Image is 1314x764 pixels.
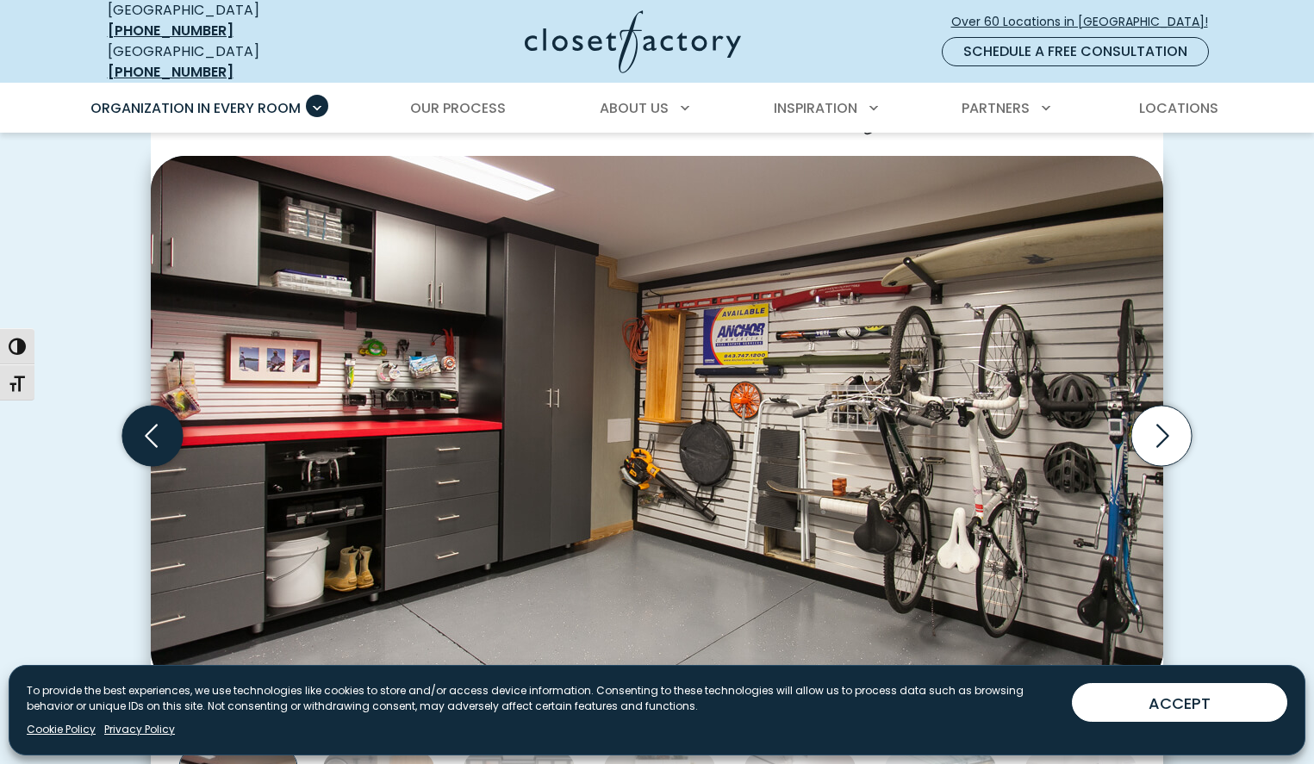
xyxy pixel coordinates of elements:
button: ACCEPT [1072,683,1287,722]
nav: Primary Menu [78,84,1236,133]
span: Over 60 Locations in [GEOGRAPHIC_DATA]! [951,13,1222,31]
a: Privacy Policy [104,722,175,737]
span: Partners [962,98,1030,118]
img: Closet Factory Logo [525,10,741,73]
div: [GEOGRAPHIC_DATA] [108,41,358,83]
a: [PHONE_NUMBER] [108,21,234,40]
button: Next slide [1124,399,1199,473]
span: Every Space, Style, and [384,85,785,134]
button: Previous slide [115,399,190,473]
a: Cookie Policy [27,722,96,737]
img: Custom garage slatwall organizer for bikes, surf boards, and tools [151,156,1163,686]
span: Inspiration [774,98,857,118]
a: Schedule a Free Consultation [942,37,1209,66]
p: To provide the best experiences, we use technologies like cookies to store and/or access device i... [27,683,1058,714]
a: [PHONE_NUMBER] [108,62,234,82]
span: Organization in Every Room [90,98,301,118]
span: Our Process [410,98,506,118]
span: Locations [1139,98,1218,118]
span: About Us [600,98,669,118]
a: Over 60 Locations in [GEOGRAPHIC_DATA]! [950,7,1223,37]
